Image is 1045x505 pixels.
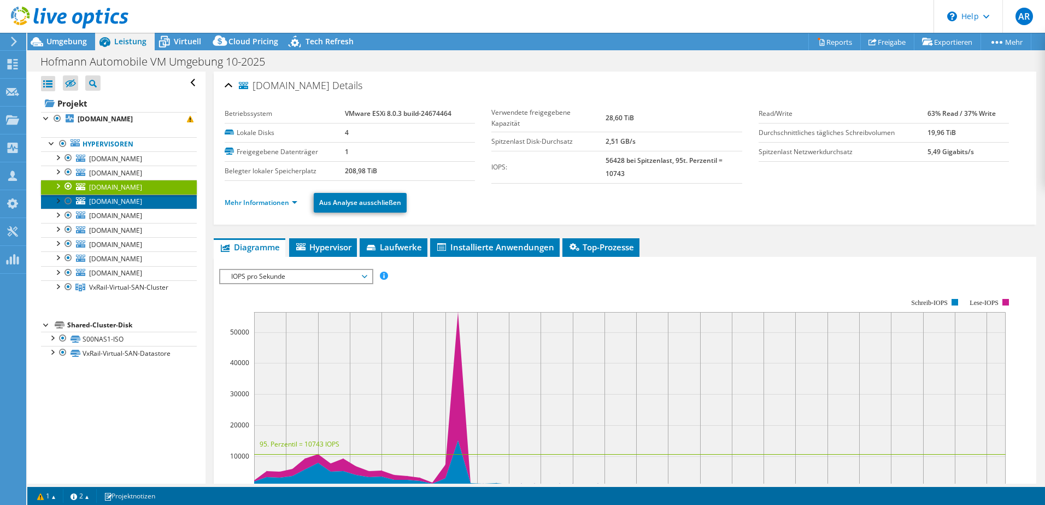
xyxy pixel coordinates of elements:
[226,270,366,283] span: IOPS pro Sekunde
[89,226,142,235] span: [DOMAIN_NAME]
[225,127,345,138] label: Lokale Disks
[41,209,197,223] a: [DOMAIN_NAME]
[89,240,142,249] span: [DOMAIN_NAME]
[239,80,330,91] span: [DOMAIN_NAME]
[759,108,927,119] label: Read/Write
[89,168,142,178] span: [DOMAIN_NAME]
[306,36,354,46] span: Tech Refresh
[914,33,981,50] a: Exportieren
[345,166,377,175] b: 208,98 TiB
[230,358,249,367] text: 40000
[225,198,297,207] a: Mehr Informationen
[860,33,914,50] a: Freigabe
[225,146,345,157] label: Freigegebene Datenträger
[606,113,634,122] b: 28,60 TiB
[314,193,407,213] a: Aus Analyse ausschließen
[230,451,249,461] text: 10000
[41,280,197,295] a: VxRail-Virtual-SAN-Cluster
[46,36,87,46] span: Umgebung
[225,108,345,119] label: Betriebssystem
[568,242,634,252] span: Top-Prozesse
[174,36,201,46] span: Virtuell
[228,36,278,46] span: Cloud Pricing
[89,283,168,292] span: VxRail-Virtual-SAN-Cluster
[345,128,349,137] b: 4
[41,112,197,126] a: [DOMAIN_NAME]
[225,166,345,177] label: Belegter lokaler Speicherplatz
[41,237,197,251] a: [DOMAIN_NAME]
[606,156,723,178] b: 56428 bei Spitzenlast, 95t. Perzentil = 10743
[41,95,197,112] a: Projekt
[63,489,97,503] a: 2
[1015,8,1033,25] span: AR
[89,197,142,206] span: [DOMAIN_NAME]
[345,109,451,118] b: VMware ESXi 8.0.3 build-24674464
[41,251,197,266] a: [DOMAIN_NAME]
[606,137,636,146] b: 2,51 GB/s
[295,242,351,252] span: Hypervisor
[41,151,197,166] a: [DOMAIN_NAME]
[970,299,999,307] text: Lese-IOPS
[759,146,927,157] label: Spitzenlast Netzwerkdurchsatz
[67,319,197,332] div: Shared-Cluster-Disk
[41,223,197,237] a: [DOMAIN_NAME]
[260,439,339,449] text: 95. Perzentil = 10743 IOPS
[808,33,861,50] a: Reports
[41,266,197,280] a: [DOMAIN_NAME]
[89,254,142,263] span: [DOMAIN_NAME]
[89,154,142,163] span: [DOMAIN_NAME]
[36,56,282,68] h1: Hofmann Automobile VM Umgebung 10-2025
[41,180,197,194] a: [DOMAIN_NAME]
[927,109,996,118] b: 63% Read / 37% Write
[41,166,197,180] a: [DOMAIN_NAME]
[41,332,197,346] a: S00NAS1-ISO
[245,483,249,492] text: 0
[41,195,197,209] a: [DOMAIN_NAME]
[114,36,146,46] span: Leistung
[927,128,956,137] b: 19,96 TiB
[219,242,280,252] span: Diagramme
[436,242,554,252] span: Installierte Anwendungen
[981,33,1031,50] a: Mehr
[759,127,927,138] label: Durchschnittliches tägliches Schreibvolumen
[947,11,957,21] svg: \n
[41,137,197,151] a: Hypervisoren
[491,162,606,173] label: IOPS:
[491,136,606,147] label: Spitzenlast Disk-Durchsatz
[230,327,249,337] text: 50000
[491,107,606,129] label: Verwendete freigegebene Kapazität
[230,420,249,430] text: 20000
[89,183,142,192] span: [DOMAIN_NAME]
[89,211,142,220] span: [DOMAIN_NAME]
[96,489,163,503] a: Projektnotizen
[89,268,142,278] span: [DOMAIN_NAME]
[78,114,133,124] b: [DOMAIN_NAME]
[927,147,974,156] b: 5,49 Gigabits/s
[230,389,249,398] text: 30000
[41,346,197,360] a: VxRail-Virtual-SAN-Datastore
[911,299,948,307] text: Schreib-IOPS
[332,79,362,92] span: Details
[30,489,63,503] a: 1
[345,147,349,156] b: 1
[365,242,422,252] span: Laufwerke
